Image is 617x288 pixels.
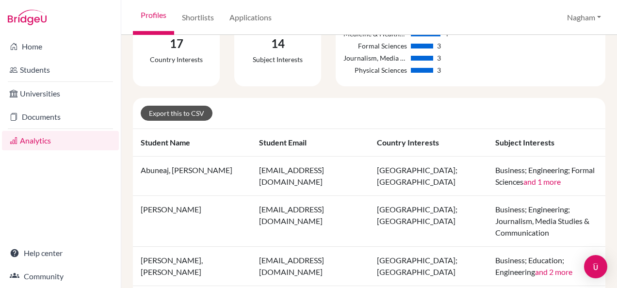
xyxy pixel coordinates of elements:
[343,65,407,75] div: Physical Sciences
[487,247,606,286] td: Business; Education; Engineering
[2,243,119,263] a: Help center
[253,54,303,64] div: Subject interests
[584,255,607,278] div: Open Intercom Messenger
[2,60,119,80] a: Students
[2,107,119,127] a: Documents
[369,196,487,247] td: [GEOGRAPHIC_DATA]; [GEOGRAPHIC_DATA]
[2,267,119,286] a: Community
[343,41,407,51] div: Formal Sciences
[150,54,203,64] div: Country interests
[133,247,251,286] td: [PERSON_NAME], [PERSON_NAME]
[487,157,606,196] td: Business; Engineering; Formal Sciences
[2,84,119,103] a: Universities
[369,247,487,286] td: [GEOGRAPHIC_DATA]; [GEOGRAPHIC_DATA]
[251,196,370,247] td: [EMAIL_ADDRESS][DOMAIN_NAME]
[133,129,251,157] th: Student name
[523,176,561,188] button: and 1 more
[343,53,407,63] div: Journalism, Media Studies & Communication
[437,65,441,75] div: 3
[369,129,487,157] th: Country interests
[563,8,605,27] button: Nagham
[251,129,370,157] th: Student email
[251,157,370,196] td: [EMAIL_ADDRESS][DOMAIN_NAME]
[2,131,119,150] a: Analytics
[251,247,370,286] td: [EMAIL_ADDRESS][DOMAIN_NAME]
[437,53,441,63] div: 3
[487,129,606,157] th: Subject interests
[2,37,119,56] a: Home
[253,35,303,52] div: 14
[133,196,251,247] td: [PERSON_NAME]
[487,196,606,247] td: Business; Engineering; Journalism, Media Studies & Communication
[437,41,441,51] div: 3
[8,10,47,25] img: Bridge-U
[535,266,572,278] button: and 2 more
[369,157,487,196] td: [GEOGRAPHIC_DATA]; [GEOGRAPHIC_DATA]
[141,106,212,121] a: Export this to CSV
[150,35,203,52] div: 17
[133,157,251,196] td: Abuneaj, [PERSON_NAME]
